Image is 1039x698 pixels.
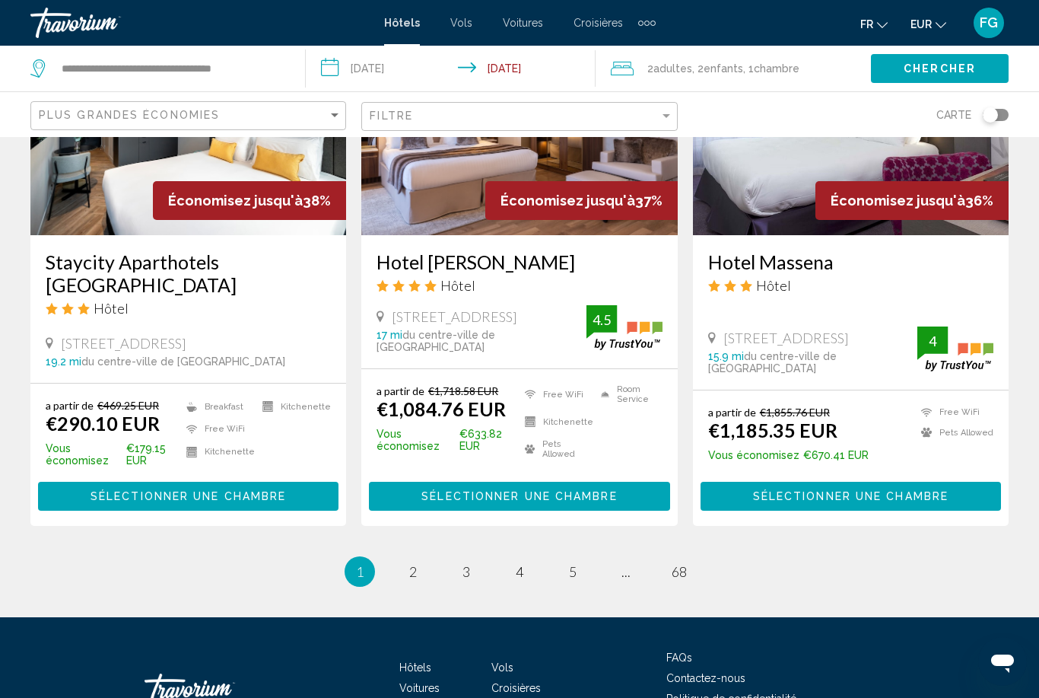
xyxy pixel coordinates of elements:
[491,661,513,674] span: Vols
[377,329,495,353] span: du centre-ville de [GEOGRAPHIC_DATA]
[377,428,456,452] span: Vous économisez
[94,300,129,317] span: Hôtel
[701,482,1001,510] button: Sélectionner une chambre
[708,449,869,461] p: €670.41 EUR
[503,17,543,29] a: Voitures
[306,46,596,91] button: Check-in date: Sep 26, 2025 Check-out date: Sep 28, 2025
[39,110,342,123] mat-select: Sort by
[377,384,424,397] span: a partir de
[39,109,220,121] span: Plus grandes économies
[666,672,745,684] span: Contactez-nous
[569,563,577,580] span: 5
[38,482,338,510] button: Sélectionner une chambre
[753,491,948,503] span: Sélectionner une chambre
[377,428,516,452] p: €633.82 EUR
[593,384,662,404] li: Room Service
[969,7,1009,39] button: User Menu
[392,308,517,325] span: [STREET_ADDRESS]
[517,439,593,459] li: Pets Allowed
[672,563,687,580] span: 68
[831,193,965,209] span: Économisez jusqu'à
[917,332,948,350] div: 4
[377,397,506,420] ins: €1,084.76 EUR
[517,412,593,432] li: Kitchenette
[910,18,932,30] span: EUR
[377,329,402,341] span: 17 mi
[46,442,122,467] span: Vous économisez
[500,193,635,209] span: Économisez jusqu'à
[586,305,662,350] img: trustyou-badge.svg
[81,355,285,368] span: du centre-ville de [GEOGRAPHIC_DATA]
[377,277,662,294] div: 4 star Hotel
[704,62,743,75] span: Enfants
[255,399,331,414] li: Kitchenette
[91,491,286,503] span: Sélectionner une chambre
[647,58,692,79] span: 2
[399,682,440,694] a: Voitures
[708,250,993,273] a: Hotel Massena
[708,419,837,441] ins: €1,185.35 EUR
[692,58,743,79] span: , 2
[653,62,692,75] span: Adultes
[723,330,849,346] span: [STREET_ADDRESS]
[574,17,623,29] a: Croisières
[708,277,993,294] div: 3 star Hotel
[708,406,756,419] span: a partir de
[361,101,677,132] button: Filter
[743,58,799,79] span: , 1
[356,563,364,580] span: 1
[936,104,971,126] span: Carte
[369,486,669,502] a: Sélectionner une chambre
[46,442,179,467] p: €179.15 EUR
[904,63,976,75] span: Chercher
[917,327,993,371] img: trustyou-badge.svg
[491,682,541,694] a: Croisières
[860,18,873,30] span: fr
[421,491,617,503] span: Sélectionner une chambre
[638,11,656,35] button: Extra navigation items
[179,422,255,437] li: Free WiFi
[516,563,523,580] span: 4
[860,13,888,35] button: Change language
[153,181,346,220] div: 38%
[377,250,662,273] a: Hotel [PERSON_NAME]
[369,482,669,510] button: Sélectionner une chambre
[913,406,993,419] li: Free WiFi
[596,46,871,91] button: Travelers: 2 adults, 2 children
[978,637,1027,686] iframe: Bouton de lancement de la fenêtre de messagerie
[517,384,593,404] li: Free WiFi
[701,486,1001,502] a: Sélectionner une chambre
[428,384,498,397] del: €1,718.58 EUR
[666,652,692,664] a: FAQs
[621,563,631,580] span: ...
[760,406,830,419] del: €1,855.76 EUR
[409,563,417,580] span: 2
[815,181,1009,220] div: 36%
[46,355,81,368] span: 19.2 mi
[440,277,475,294] span: Hôtel
[450,17,472,29] a: Vols
[756,277,791,294] span: Hôtel
[30,8,369,38] a: Travorium
[708,350,837,374] span: du centre-ville de [GEOGRAPHIC_DATA]
[384,17,420,29] a: Hôtels
[46,300,331,317] div: 3 star Hotel
[971,108,1009,122] button: Toggle map
[46,412,160,435] ins: €290.10 EUR
[399,661,431,674] span: Hôtels
[179,445,255,460] li: Kitchenette
[871,54,1009,82] button: Chercher
[462,563,470,580] span: 3
[485,181,678,220] div: 37%
[910,13,946,35] button: Change currency
[46,250,331,296] a: Staycity Aparthotels [GEOGRAPHIC_DATA]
